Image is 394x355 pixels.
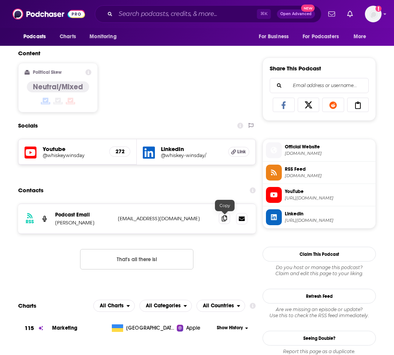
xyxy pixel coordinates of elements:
[118,215,213,222] p: [EMAIL_ADDRESS][DOMAIN_NAME]
[55,212,112,218] p: Podcast Email
[365,6,382,22] img: User Profile
[285,166,372,173] span: RSS Feed
[139,300,192,312] button: open menu
[84,30,126,44] button: open menu
[18,118,38,133] h2: Socials
[263,331,376,346] a: Seeing Double?
[285,210,372,217] span: Linkedin
[100,303,124,308] span: All Charts
[257,9,271,19] span: ⌘ K
[348,30,376,44] button: open menu
[93,300,135,312] h2: Platforms
[186,324,201,332] span: Apple
[375,6,382,12] svg: Add a profile image
[93,300,135,312] button: open menu
[263,289,376,304] button: Refresh Feed
[263,265,376,277] div: Claim and edit this page to your liking.
[285,195,372,201] span: https://www.youtube.com/@whiskeywinsday
[18,30,56,44] button: open menu
[60,31,76,42] span: Charts
[301,5,315,12] span: New
[196,300,245,312] button: open menu
[18,318,52,339] a: 115
[52,325,77,331] a: Marketing
[285,218,372,223] span: https://www.linkedin.com/company/whiskey-winsday/
[33,82,83,92] h4: Neutral/Mixed
[33,70,62,75] h2: Political Skew
[161,145,222,153] h5: LinkedIn
[43,145,103,153] h5: Youtube
[26,219,34,225] h3: RSS
[354,31,366,42] span: More
[303,31,339,42] span: For Podcasters
[18,50,250,57] h2: Content
[23,31,46,42] span: Podcasts
[266,165,372,181] a: RSS Feed[DOMAIN_NAME]
[298,98,320,112] a: Share on X/Twitter
[273,98,295,112] a: Share on Facebook
[18,302,36,309] h2: Charts
[109,324,177,332] a: [GEOGRAPHIC_DATA]
[263,265,376,271] span: Do you host or manage this podcast?
[126,324,175,332] span: Ukraine
[177,324,215,332] a: Apple
[55,30,80,44] a: Charts
[259,31,289,42] span: For Business
[203,303,234,308] span: All Countries
[266,187,372,203] a: YouTube[URL][DOMAIN_NAME]
[95,5,321,23] div: Search podcasts, credits, & more...
[266,209,372,225] a: Linkedin[URL][DOMAIN_NAME]
[270,78,369,93] div: Search followers
[285,143,372,150] span: Official Website
[80,249,193,269] button: Nothing here.
[347,98,369,112] a: Copy Link
[237,149,246,155] span: Link
[277,9,315,19] button: Open AdvancedNew
[285,173,372,179] span: anchor.fm
[139,300,192,312] h2: Categories
[116,8,257,20] input: Search podcasts, credits, & more...
[146,303,181,308] span: All Categories
[43,153,103,158] a: @whiskeywinsday
[116,148,124,155] h5: 272
[217,325,243,331] span: Show History
[325,8,338,20] a: Show notifications dropdown
[285,151,372,156] span: reveting.com
[280,12,312,16] span: Open Advanced
[365,6,382,22] button: Show profile menu
[266,142,372,158] a: Official Website[DOMAIN_NAME]
[263,247,376,262] button: Claim This Podcast
[270,65,321,72] h3: Share This Podcast
[12,7,85,21] img: Podchaser - Follow, Share and Rate Podcasts
[55,220,112,226] p: [PERSON_NAME]
[161,153,222,158] a: @whiskey-winsday/
[253,30,298,44] button: open menu
[285,188,372,195] span: YouTube
[215,325,250,331] button: Show History
[298,30,350,44] button: open menu
[322,98,344,112] a: Share on Reddit
[228,147,249,157] a: Link
[344,8,356,20] a: Show notifications dropdown
[263,349,376,355] div: Report this page as a duplicate.
[196,300,245,312] h2: Countries
[90,31,116,42] span: Monitoring
[25,324,34,333] h3: 115
[18,183,43,198] h2: Contacts
[263,307,376,319] div: Are we missing an episode or update? Use this to check the RSS feed immediately.
[276,78,362,93] input: Email address or username...
[365,6,382,22] span: Logged in as patiencebaldacci
[215,200,235,211] div: Copy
